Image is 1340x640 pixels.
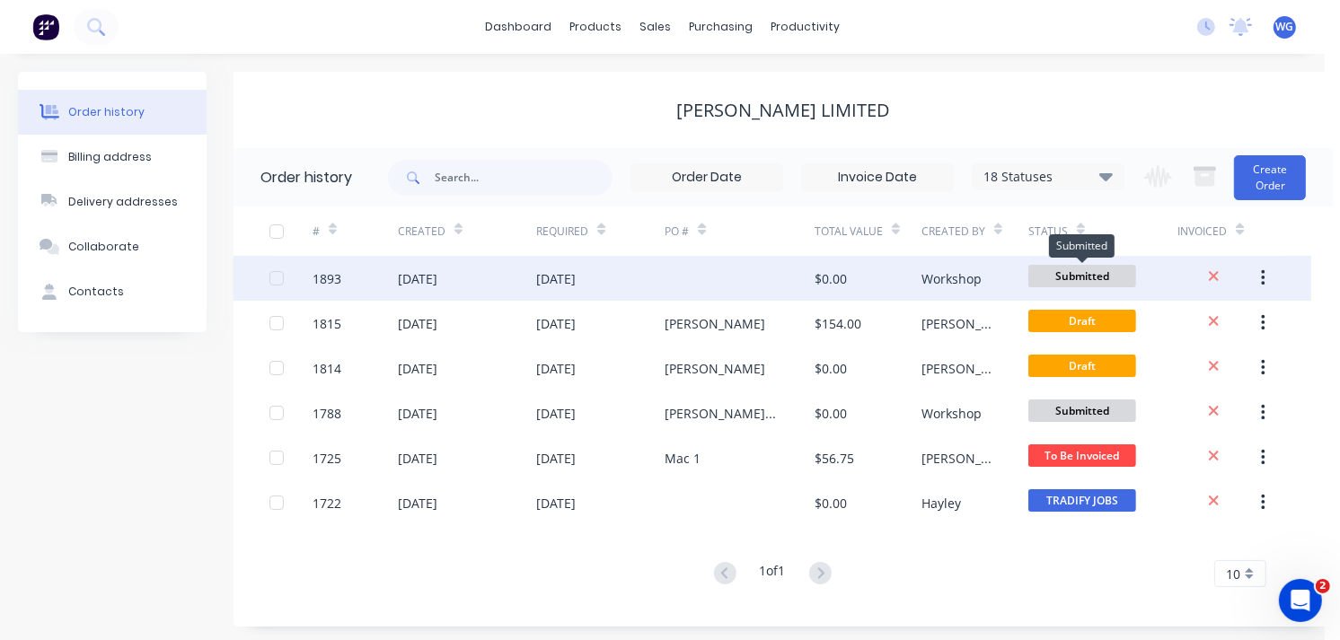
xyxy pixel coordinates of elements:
button: Order history [18,90,207,135]
div: PO # [665,206,815,256]
button: Contacts [18,269,207,314]
button: Delivery addresses [18,180,207,224]
div: Status [1028,224,1068,240]
div: [DATE] [536,404,576,423]
div: [DATE] [398,449,437,468]
iframe: Intercom live chat [1279,579,1322,622]
div: Billing address [68,149,152,165]
button: Create Order [1234,155,1306,200]
div: Required [536,206,665,256]
div: products [560,13,630,40]
div: [DATE] [536,449,576,468]
div: [PERSON_NAME] [921,449,992,468]
div: [DATE] [398,404,437,423]
div: $0.00 [815,494,847,513]
span: WG [1276,19,1294,35]
div: [DATE] [398,359,437,378]
div: 1814 [313,359,341,378]
div: 18 Statuses [973,167,1124,187]
div: 1815 [313,314,341,333]
span: TRADIFY JOBS [1028,489,1136,512]
div: Collaborate [68,239,139,255]
div: $0.00 [815,269,847,288]
img: Factory [32,13,59,40]
div: Workshop [921,269,982,288]
div: [DATE] [536,494,576,513]
div: [PERSON_NAME] Limited [676,100,891,121]
div: # [313,224,320,240]
div: sales [630,13,680,40]
div: Delivery addresses [68,194,178,210]
div: Mac 1 [665,449,701,468]
div: Created By [921,224,985,240]
div: [PERSON_NAME] [921,359,992,378]
div: Submitted [1049,234,1115,258]
input: Invoice Date [802,164,953,191]
div: [DATE] [536,314,576,333]
button: Billing address [18,135,207,180]
span: Draft [1028,310,1136,332]
div: Contacts [68,284,124,300]
span: To Be Invoiced [1028,444,1136,467]
a: dashboard [476,13,560,40]
div: [DATE] [398,314,437,333]
div: 1893 [313,269,341,288]
div: $0.00 [815,404,847,423]
div: $56.75 [815,449,854,468]
div: [DATE] [398,494,437,513]
div: [DATE] [398,269,437,288]
div: Status [1028,206,1178,256]
div: [DATE] [536,359,576,378]
div: Invoiced [1177,206,1263,256]
div: PO # [665,224,689,240]
div: Invoiced [1177,224,1227,240]
div: 1722 [313,494,341,513]
span: Submitted [1028,399,1136,422]
button: Collaborate [18,224,207,269]
input: Order Date [631,164,782,191]
div: productivity [762,13,849,40]
div: Order history [68,104,145,120]
div: Hayley [921,494,961,513]
div: [DATE] [536,269,576,288]
div: [PERSON_NAME] [665,314,765,333]
div: [PERSON_NAME]/Mac 1 [665,404,779,423]
div: [PERSON_NAME] [665,359,765,378]
div: Order history [260,167,352,188]
span: Draft [1028,355,1136,377]
span: 10 [1226,565,1240,583]
div: 1788 [313,404,341,423]
div: 1 of 1 [760,561,786,587]
div: $154.00 [815,314,861,333]
div: 1725 [313,449,341,468]
span: 2 [1316,579,1330,593]
div: # [313,206,398,256]
div: Required [536,224,588,240]
div: Workshop [921,404,982,423]
div: Created [398,206,537,256]
div: Total Value [815,206,921,256]
div: [PERSON_NAME] [921,314,992,333]
div: $0.00 [815,359,847,378]
div: Total Value [815,224,883,240]
span: Submitted [1028,265,1136,287]
div: Created [398,224,445,240]
div: purchasing [680,13,762,40]
input: Search... [435,160,613,196]
div: Created By [921,206,1028,256]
